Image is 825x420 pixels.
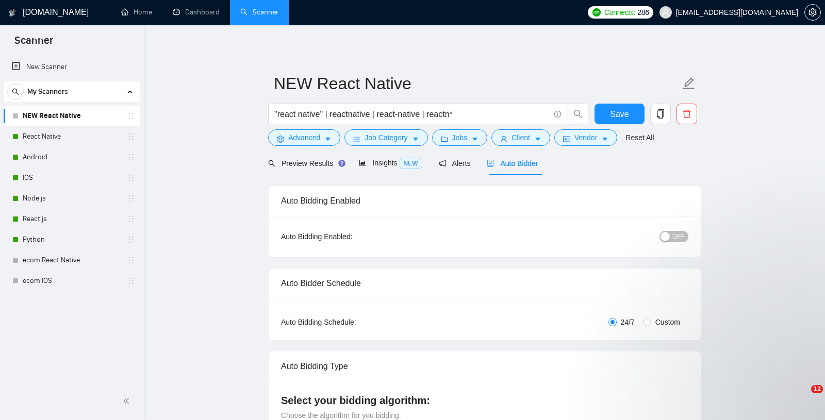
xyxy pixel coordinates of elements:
span: notification [439,160,446,167]
div: Auto Bidder Schedule [281,268,688,298]
button: delete [676,104,697,124]
li: My Scanners [4,81,140,291]
span: NEW [400,158,422,169]
span: bars [353,135,360,143]
a: ecom React Native [23,250,121,271]
span: holder [127,132,135,141]
span: Job Category [365,132,407,143]
div: Auto Bidding Enabled: [281,231,417,242]
button: copy [650,104,671,124]
span: user [662,9,669,16]
div: Auto Bidding Enabled [281,186,688,215]
button: settingAdvancedcaret-down [268,129,340,146]
img: logo [9,5,16,21]
span: double-left [123,396,133,406]
span: search [8,88,23,95]
li: New Scanner [4,57,140,77]
a: searchScanner [240,8,278,16]
a: homeHome [121,8,152,16]
span: caret-down [412,135,419,143]
a: React.js [23,209,121,229]
span: holder [127,256,135,264]
span: Vendor [574,132,597,143]
a: React Native [23,126,121,147]
a: setting [804,8,821,16]
span: search [568,109,588,119]
span: Auto Bidder [487,159,538,167]
a: Android [23,147,121,167]
span: idcard [563,135,570,143]
span: caret-down [324,135,332,143]
span: copy [651,109,670,119]
button: barsJob Categorycaret-down [344,129,427,146]
span: Insights [359,159,422,167]
span: edit [682,77,696,90]
a: Node.js [23,188,121,209]
span: 12 [811,385,823,393]
button: search [568,104,588,124]
span: Client [511,132,530,143]
span: holder [127,215,135,223]
span: delete [677,109,697,119]
input: Scanner name... [274,71,680,96]
span: folder [441,135,448,143]
button: idcardVendorcaret-down [554,129,617,146]
span: caret-down [601,135,608,143]
a: Reset All [625,132,654,143]
span: Save [610,108,629,121]
span: Custom [651,316,684,328]
span: user [500,135,507,143]
span: holder [127,112,135,120]
span: Advanced [288,132,320,143]
span: holder [127,194,135,203]
a: New Scanner [12,57,132,77]
button: userClientcaret-down [491,129,550,146]
span: Scanner [6,33,61,55]
span: holder [127,153,135,161]
input: Search Freelance Jobs... [274,108,550,121]
div: Tooltip anchor [337,159,346,168]
a: Python [23,229,121,250]
span: My Scanners [27,81,68,102]
span: setting [277,135,284,143]
a: IOS [23,167,121,188]
iframe: Intercom live chat [790,385,815,410]
span: area-chart [359,159,366,166]
button: Save [595,104,645,124]
span: OFF [672,231,685,242]
span: 24/7 [617,316,639,328]
span: info-circle [554,111,561,117]
div: Auto Bidding Schedule: [281,316,417,328]
span: caret-down [534,135,541,143]
span: search [268,160,275,167]
span: 286 [637,7,649,18]
span: setting [805,8,820,16]
a: ecom IOS [23,271,121,291]
span: Jobs [452,132,468,143]
button: setting [804,4,821,21]
span: Alerts [439,159,471,167]
span: holder [127,236,135,244]
img: upwork-logo.png [592,8,601,16]
span: Connects: [604,7,635,18]
a: NEW React Native [23,106,121,126]
div: Auto Bidding Type [281,351,688,381]
a: dashboardDashboard [173,8,220,16]
button: search [7,83,24,100]
span: holder [127,277,135,285]
button: folderJobscaret-down [432,129,488,146]
h4: Select your bidding algorithm: [281,393,688,408]
span: robot [487,160,494,167]
span: caret-down [471,135,478,143]
span: Preview Results [268,159,342,167]
span: holder [127,174,135,182]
